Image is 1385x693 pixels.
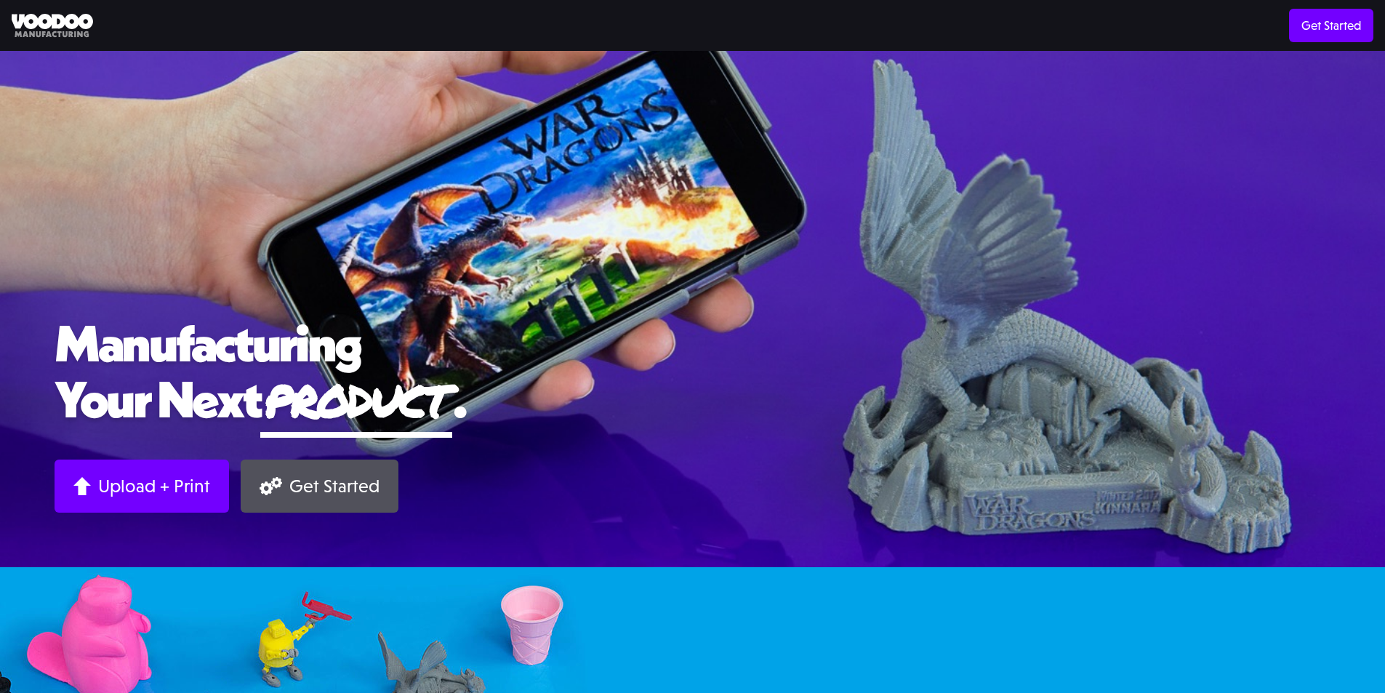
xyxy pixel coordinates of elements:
[260,368,452,431] span: product
[241,460,398,513] a: Get Started
[12,14,93,38] img: Voodoo Manufacturing logo
[260,477,282,495] img: Gears
[55,460,229,513] a: Upload + Print
[98,475,210,497] div: Upload + Print
[1289,9,1373,42] a: Get Started
[55,315,1330,438] h1: Manufacturing Your Next .
[289,475,380,497] div: Get Started
[73,477,91,495] img: Arrow up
